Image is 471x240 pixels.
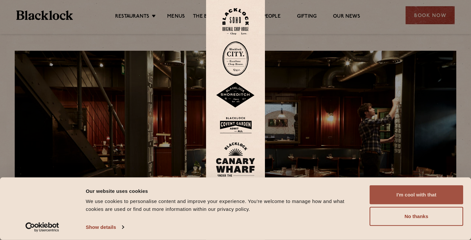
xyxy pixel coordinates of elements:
img: BL_CW_Logo_Website.svg [216,142,255,180]
button: No thanks [370,207,463,226]
img: Soho-stamp-default.svg [222,8,249,35]
div: We use cookies to personalise content and improve your experience. You're welcome to manage how a... [86,197,362,213]
a: Show details [86,222,124,232]
div: Our website uses cookies [86,187,362,195]
img: BLA_1470_CoventGarden_Website_Solid.svg [216,115,255,136]
a: Usercentrics Cookiebot - opens in a new window [14,222,71,232]
img: City-stamp-default.svg [222,41,249,76]
img: Shoreditch-stamp-v2-default.svg [216,83,255,108]
button: I'm cool with that [370,185,463,204]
